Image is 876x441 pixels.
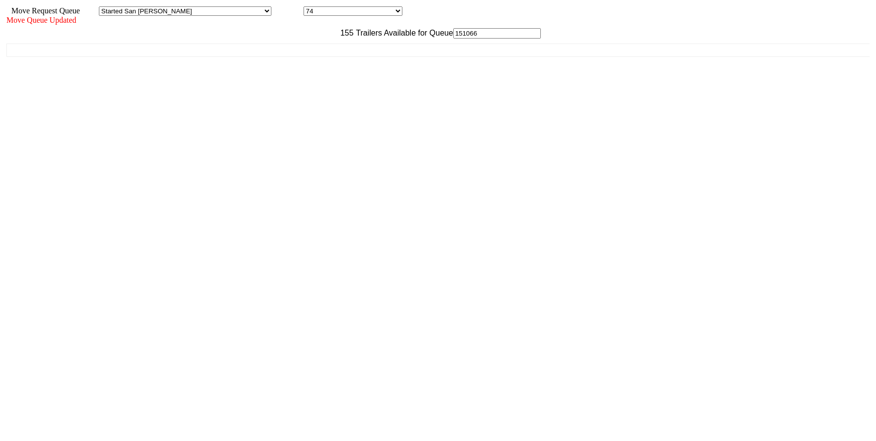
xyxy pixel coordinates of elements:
[82,6,97,15] span: Area
[6,16,76,24] span: Move Queue Updated
[273,6,302,15] span: Location
[353,29,453,37] span: Trailers Available for Queue
[6,6,80,15] span: Move Request Queue
[453,28,541,39] input: Filter Available Trailers
[335,29,353,37] span: 155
